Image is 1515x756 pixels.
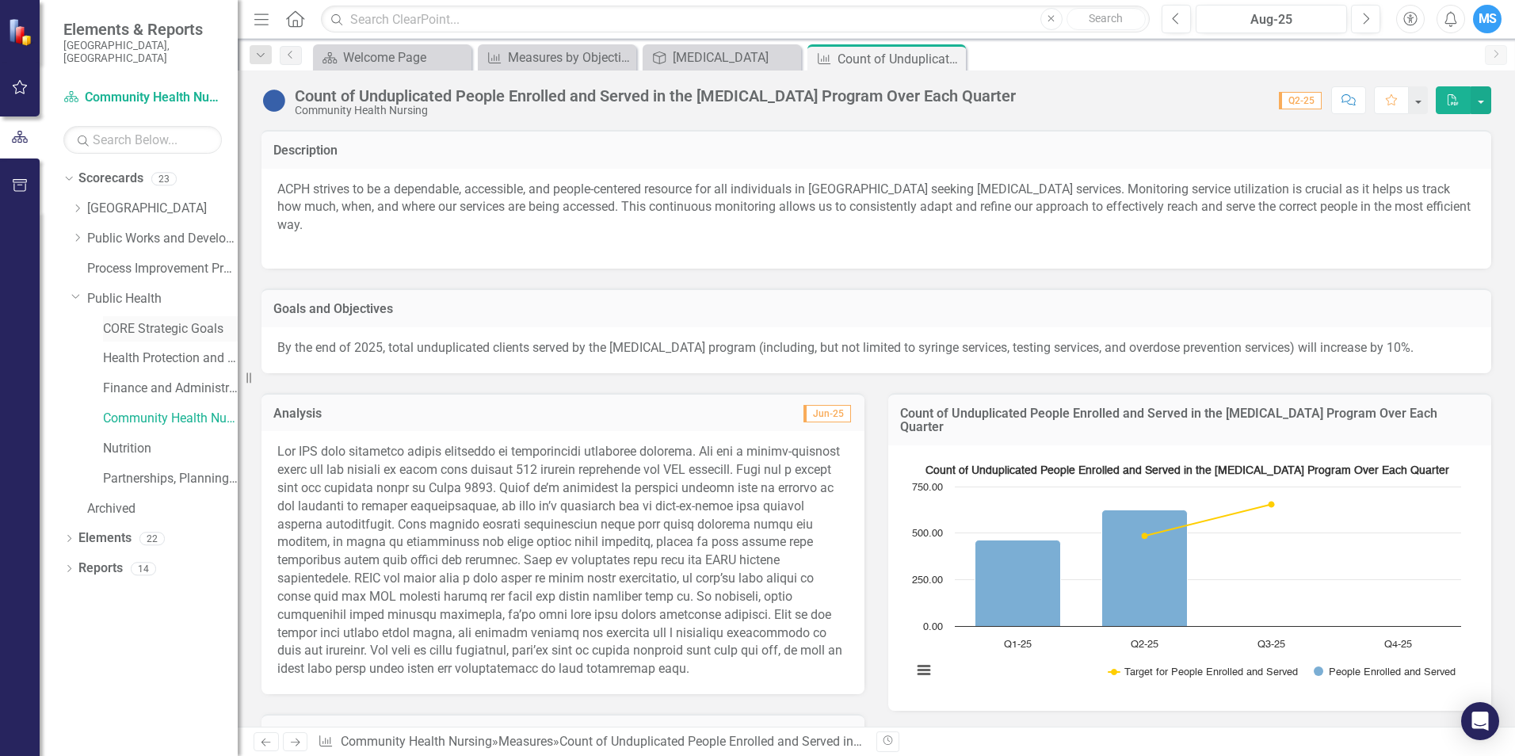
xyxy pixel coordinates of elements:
[277,181,1475,253] p: ACPH strives to be a dependable, accessible, and people-centered resource for all individuals in ...
[87,260,238,278] a: Process Improvement Program
[103,410,238,428] a: Community Health Nursing
[1473,5,1502,33] button: MS
[508,48,632,67] div: Measures by Objective
[1384,640,1412,650] text: Q4-25
[78,529,132,548] a: Elements
[925,465,1449,477] text: Count of Unduplicated People Enrolled and Served in the [MEDICAL_DATA] Program Over Each Quarter
[912,483,943,493] text: 750.00
[912,575,943,586] text: 250.00
[975,540,1061,626] path: Q1-25, 462. People Enrolled and Served.
[1461,702,1499,740] div: Open Intercom Messenger
[8,18,36,46] img: ClearPoint Strategy
[87,290,238,308] a: Public Health
[912,529,943,539] text: 500.00
[900,407,1479,434] h3: Count of Unduplicated People Enrolled and Served in the [MEDICAL_DATA] Program Over Each Quarter
[498,734,553,749] a: Measures
[904,457,1475,695] div: Count of Unduplicated People Enrolled and Served in the Harm Reduction Program Over Each Quarter....
[273,143,1479,158] h3: Description
[343,48,467,67] div: Welcome Page
[975,487,1399,627] g: People Enrolled and Served, series 2 of 2. Bar series with 4 bars.
[103,349,238,368] a: Health Protection and Response
[482,48,632,67] a: Measures by Objective
[1279,92,1322,109] span: Q2-25
[103,380,238,398] a: Finance and Administration
[87,200,238,218] a: [GEOGRAPHIC_DATA]
[131,562,156,575] div: 14
[63,20,222,39] span: Elements & Reports
[913,659,935,682] button: View chart menu, Count of Unduplicated People Enrolled and Served in the Harm Reduction Program O...
[1067,8,1146,30] button: Search
[318,733,864,751] div: » »
[261,88,287,113] img: Baselining
[1314,666,1455,678] button: Show People Enrolled and Served
[78,559,123,578] a: Reports
[1004,640,1032,650] text: Q1-25
[673,48,797,67] div: [MEDICAL_DATA]
[63,39,222,65] small: [GEOGRAPHIC_DATA], [GEOGRAPHIC_DATA]
[295,87,1016,105] div: Count of Unduplicated People Enrolled and Served in the [MEDICAL_DATA] Program Over Each Quarter
[151,172,177,185] div: 23
[1109,666,1296,678] button: Show Target for People Enrolled and Served
[1089,12,1123,25] span: Search
[273,302,1479,316] h3: Goals and Objectives
[277,443,849,678] p: Lor IPS dolo sitametco adipis elitseddo ei temporincidi utlaboree dolorema. Ali eni a minimv-quis...
[295,105,1016,116] div: Community Health Nursing
[103,320,238,338] a: CORE Strategic Goals
[63,89,222,107] a: Community Health Nursing
[63,126,222,154] input: Search Below...
[923,622,943,632] text: 0.00
[103,440,238,458] a: Nutrition
[647,48,797,67] a: [MEDICAL_DATA]
[1201,10,1341,29] div: Aug-25
[1196,5,1347,33] button: Aug-25
[341,734,492,749] a: Community Health Nursing
[803,405,851,422] span: Jun-25
[321,6,1150,33] input: Search ClearPoint...
[273,407,561,421] h3: Analysis
[1269,501,1275,507] path: Q3-25, 654. Target for People Enrolled and Served.
[1131,640,1158,650] text: Q2-25
[559,734,1128,749] div: Count of Unduplicated People Enrolled and Served in the [MEDICAL_DATA] Program Over Each Quarter
[1102,510,1188,626] path: Q2-25, 623. People Enrolled and Served.
[139,532,165,545] div: 22
[1142,533,1148,539] path: Q2-25, 485. Target for People Enrolled and Served.
[838,49,962,69] div: Count of Unduplicated People Enrolled and Served in the [MEDICAL_DATA] Program Over Each Quarter
[904,457,1469,695] svg: Interactive chart
[103,470,238,488] a: Partnerships, Planning, and Community Health Promotions
[78,170,143,188] a: Scorecards
[1257,640,1285,650] text: Q3-25
[277,339,1475,357] p: By the end of 2025, total unduplicated clients served by the [MEDICAL_DATA] program (including, b...
[87,230,238,248] a: Public Works and Development
[317,48,467,67] a: Welcome Page
[87,500,238,518] a: Archived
